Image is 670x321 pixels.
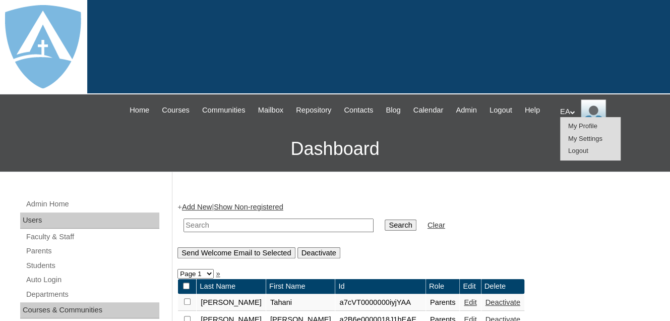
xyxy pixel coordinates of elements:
span: Repository [296,104,331,116]
a: Show Non-registered [214,203,283,211]
a: Repository [291,104,336,116]
a: Help [520,104,545,116]
h3: Dashboard [5,126,665,172]
span: Contacts [344,104,373,116]
a: » [216,270,220,278]
span: Home [130,104,149,116]
input: Send Welcome Email to Selected [177,247,295,258]
a: Blog [381,104,405,116]
a: Deactivate [485,298,520,306]
input: Search [385,220,416,231]
span: Admin [456,104,477,116]
a: Departments [25,288,159,301]
a: Courses [157,104,195,116]
a: Logout [568,147,588,154]
div: + | [177,202,660,258]
td: Parents [426,294,460,311]
a: Students [25,259,159,272]
input: Deactivate [297,247,340,258]
td: Tahani [266,294,335,311]
a: Faculty & Staff [25,231,159,243]
span: Courses [162,104,190,116]
a: Logout [484,104,517,116]
div: Courses & Communities [20,302,159,318]
td: Id [335,279,425,294]
span: Blog [386,104,400,116]
td: Role [426,279,460,294]
a: My Settings [568,135,602,142]
input: Search [184,219,374,232]
a: Contacts [339,104,378,116]
img: EA Administrator [581,99,606,125]
td: [PERSON_NAME] [197,294,266,311]
td: Edit [460,279,480,294]
div: EA [560,99,660,125]
td: a7cVT0000000iyjYAA [335,294,425,311]
span: Calendar [413,104,443,116]
a: Add New [182,203,212,211]
a: Parents [25,245,159,257]
span: Mailbox [258,104,284,116]
a: Admin [451,104,482,116]
a: Mailbox [253,104,289,116]
a: Calendar [408,104,448,116]
span: Logout [490,104,512,116]
div: Users [20,212,159,229]
a: Clear [428,221,445,229]
a: Home [125,104,154,116]
td: First Name [266,279,335,294]
a: Edit [464,298,476,306]
a: Auto Login [25,274,159,286]
td: Delete [481,279,524,294]
img: logo-white.png [5,5,81,88]
a: Communities [197,104,251,116]
span: Communities [202,104,246,116]
a: Admin Home [25,198,159,210]
td: Last Name [197,279,266,294]
span: Help [525,104,540,116]
a: My Profile [568,122,597,130]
